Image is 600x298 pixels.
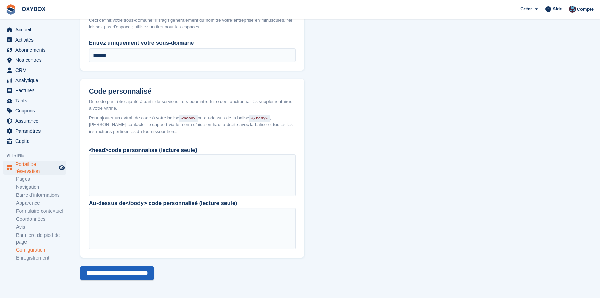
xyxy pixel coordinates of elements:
[3,106,66,116] a: menu
[16,200,66,206] a: Apparence
[89,98,296,112] div: Du code peut être ajouté à partir de services tiers pour introduire des fonctionnalités supplémen...
[3,25,66,35] a: menu
[16,232,66,245] a: Bannière de pied de page
[577,6,594,13] span: Compte
[16,247,66,253] a: Configuration
[3,65,66,75] a: menu
[16,176,66,182] a: Pages
[3,126,66,136] a: menu
[58,163,66,172] a: Boutique d'aperçu
[15,35,57,45] span: Activités
[89,17,296,30] div: Ceci définit votre sous-domaine. Il s'agit généralement du nom de votre entreprise en minuscules....
[179,115,198,122] code: <head>
[3,75,66,85] a: menu
[89,39,296,47] label: Entrez uniquement votre sous-domaine
[3,116,66,126] a: menu
[3,86,66,95] a: menu
[15,25,57,35] span: Accueil
[89,146,296,154] div: <head>code personnalisé (lecture seule)
[520,6,532,13] span: Créer
[6,152,70,159] span: Vitrine
[3,55,66,65] a: menu
[15,75,57,85] span: Analytique
[89,87,296,95] h2: Code personnalisé
[3,35,66,45] a: menu
[15,65,57,75] span: CRM
[16,192,66,198] a: Barre d'informations
[16,208,66,215] a: Formulaire contextuel
[16,184,66,190] a: Navigation
[15,55,57,65] span: Nos centres
[16,224,66,231] a: Avis
[15,106,57,116] span: Coupons
[569,6,576,13] img: Oriana Devaux
[19,3,48,15] a: OXYBOX
[552,6,562,13] span: Aide
[3,136,66,146] a: menu
[16,216,66,223] a: Coordonnées
[89,115,296,135] span: Pour ajouter un extrait de code à votre balise ou au-dessus de la balise , [PERSON_NAME] contacte...
[15,126,57,136] span: Paramètres
[15,86,57,95] span: Factures
[15,136,57,146] span: Capital
[15,116,57,126] span: Assurance
[15,96,57,106] span: Tarifs
[15,161,57,175] span: Portail de réservation
[15,45,57,55] span: Abonnements
[16,255,66,261] a: Enregistrement
[3,96,66,106] a: menu
[3,45,66,55] a: menu
[249,115,270,122] code: </body>
[3,161,66,175] a: menu
[89,199,296,208] div: Au-dessus de</body> code personnalisé (lecture seule)
[6,4,16,15] img: stora-icon-8386f47178a22dfd0bd8f6a31ec36ba5ce8667c1dd55bd0f319d3a0aa187defe.svg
